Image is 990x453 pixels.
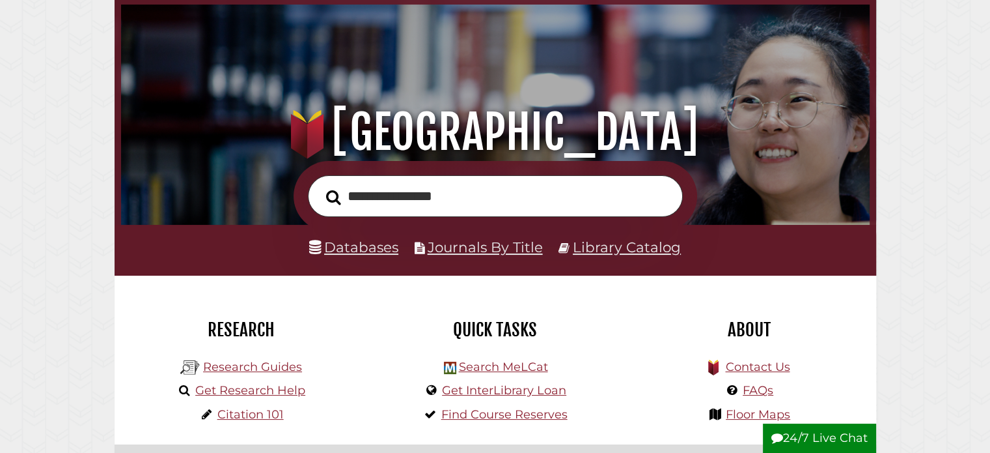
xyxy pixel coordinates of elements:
[428,239,543,256] a: Journals By Title
[743,383,773,398] a: FAQs
[203,360,302,374] a: Research Guides
[726,407,790,422] a: Floor Maps
[180,358,200,377] img: Hekman Library Logo
[135,104,854,161] h1: [GEOGRAPHIC_DATA]
[320,186,348,209] button: Search
[442,383,566,398] a: Get InterLibrary Loan
[632,319,866,341] h2: About
[195,383,305,398] a: Get Research Help
[326,189,341,205] i: Search
[444,362,456,374] img: Hekman Library Logo
[725,360,790,374] a: Contact Us
[378,319,612,341] h2: Quick Tasks
[458,360,547,374] a: Search MeLCat
[124,319,359,341] h2: Research
[573,239,681,256] a: Library Catalog
[309,239,398,256] a: Databases
[217,407,284,422] a: Citation 101
[441,407,568,422] a: Find Course Reserves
